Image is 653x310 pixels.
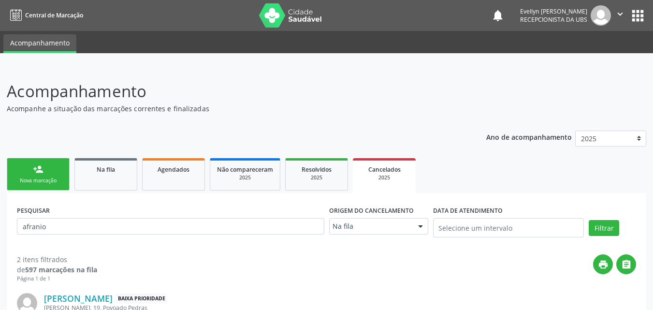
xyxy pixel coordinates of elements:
[433,203,503,218] label: DATA DE ATENDIMENTO
[615,9,625,19] i: 
[7,7,83,23] a: Central de Marcação
[616,254,636,274] button: 
[593,254,613,274] button: print
[7,103,454,114] p: Acompanhe a situação das marcações correntes e finalizadas
[44,293,113,304] a: [PERSON_NAME]
[486,131,572,143] p: Ano de acompanhamento
[611,5,629,26] button: 
[360,174,409,181] div: 2025
[25,11,83,19] span: Central de Marcação
[520,15,587,24] span: Recepcionista da UBS
[7,79,454,103] p: Acompanhamento
[217,174,273,181] div: 2025
[520,7,587,15] div: Evellyn [PERSON_NAME]
[629,7,646,24] button: apps
[329,203,414,218] label: Origem do cancelamento
[591,5,611,26] img: img
[333,221,408,231] span: Na fila
[25,265,97,274] strong: 597 marcações na fila
[491,9,505,22] button: notifications
[17,275,97,283] div: Página 1 de 1
[158,165,189,174] span: Agendados
[368,165,401,174] span: Cancelados
[302,165,332,174] span: Resolvidos
[292,174,341,181] div: 2025
[14,177,62,184] div: Nova marcação
[33,164,44,175] div: person_add
[621,259,632,270] i: 
[589,220,619,236] button: Filtrar
[3,34,76,53] a: Acompanhamento
[433,218,584,237] input: Selecione um intervalo
[17,265,97,275] div: de
[17,218,324,235] input: Nome, CNS
[217,165,273,174] span: Não compareceram
[116,294,167,304] span: Baixa Prioridade
[17,254,97,265] div: 2 itens filtrados
[17,203,50,218] label: PESQUISAR
[97,165,115,174] span: Na fila
[598,259,609,270] i: print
